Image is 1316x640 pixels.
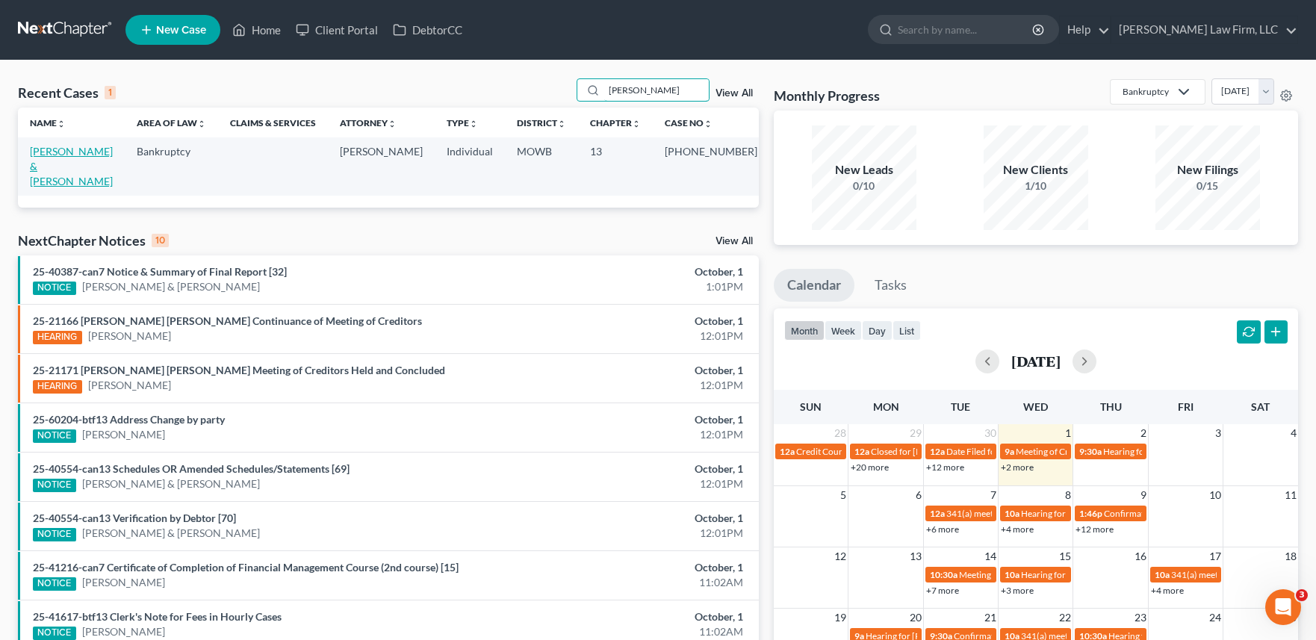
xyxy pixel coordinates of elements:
div: NextChapter Notices [18,232,169,249]
div: October, 1 [517,412,744,427]
a: [PERSON_NAME] [82,575,165,590]
a: 25-21171 [PERSON_NAME] [PERSON_NAME] Meeting of Creditors Held and Concluded [33,364,445,376]
td: Individual [435,137,505,195]
span: Mon [873,400,899,413]
i: unfold_more [197,119,206,128]
span: 21 [983,609,998,627]
span: Hearing for [PERSON_NAME] [1021,569,1137,580]
span: 5 [839,486,848,504]
div: HEARING [33,331,82,344]
a: [PERSON_NAME] & [PERSON_NAME] [82,476,260,491]
a: [PERSON_NAME] [88,378,171,393]
span: 8 [1064,486,1073,504]
span: 16 [1133,547,1148,565]
span: 4 [1289,424,1298,442]
div: October, 1 [517,264,744,279]
div: NOTICE [33,528,76,541]
button: week [825,320,862,341]
span: 24 [1208,609,1223,627]
span: 6 [914,486,923,504]
div: 1/10 [984,178,1088,193]
button: list [893,320,921,341]
a: [PERSON_NAME] [82,427,165,442]
span: 15 [1058,547,1073,565]
a: Nameunfold_more [30,117,66,128]
th: Claims & Services [218,108,328,137]
div: October, 1 [517,560,744,575]
button: month [784,320,825,341]
span: 20 [908,609,923,627]
span: 28 [833,424,848,442]
a: Client Portal [288,16,385,43]
div: Recent Cases [18,84,116,102]
span: Sat [1251,400,1270,413]
a: +3 more [1001,585,1034,596]
div: October, 1 [517,363,744,378]
div: 11:02AM [517,624,744,639]
a: 25-40554-can13 Verification by Debtor [70] [33,512,236,524]
span: 10a [1155,569,1170,580]
span: 29 [908,424,923,442]
i: unfold_more [388,119,397,128]
span: New Case [156,25,206,36]
div: October, 1 [517,511,744,526]
div: 1 [105,86,116,99]
a: Area of Lawunfold_more [137,117,206,128]
td: 13 [578,137,653,195]
span: Closed for [PERSON_NAME] & [PERSON_NAME] [871,446,1062,457]
a: DebtorCC [385,16,470,43]
span: 1:46p [1079,508,1102,519]
span: Confirmation hearing for Apple Central KC [1104,508,1270,519]
a: 25-40387-can7 Notice & Summary of Final Report [32] [33,265,287,278]
a: View All [716,88,753,99]
a: [PERSON_NAME] [88,329,171,344]
div: New Leads [812,161,916,178]
div: 1:01PM [517,279,744,294]
span: Hearing for [PERSON_NAME] [1103,446,1220,457]
span: 10:30a [930,569,957,580]
span: 341(a) meeting for [PERSON_NAME] [946,508,1090,519]
span: Meeting of Creditors for [PERSON_NAME] [1016,446,1182,457]
td: [PERSON_NAME] [328,137,435,195]
a: +12 more [1076,524,1114,535]
a: Attorneyunfold_more [340,117,397,128]
i: unfold_more [632,119,641,128]
div: Bankruptcy [1123,85,1169,98]
span: Date Filed for [PERSON_NAME] [946,446,1071,457]
span: 9 [1139,486,1148,504]
div: 0/15 [1155,178,1260,193]
span: 22 [1058,609,1073,627]
a: +20 more [851,462,889,473]
span: 17 [1208,547,1223,565]
a: Home [225,16,288,43]
td: [PHONE_NUMBER] [653,137,769,195]
a: +7 more [926,585,959,596]
span: Thu [1100,400,1122,413]
h2: [DATE] [1011,353,1061,369]
span: 30 [983,424,998,442]
a: Typeunfold_more [447,117,478,128]
div: HEARING [33,380,82,394]
a: [PERSON_NAME] & [PERSON_NAME] [82,526,260,541]
span: 10a [1005,569,1019,580]
span: 12a [780,446,795,457]
a: +4 more [1151,585,1184,596]
span: 12a [930,508,945,519]
div: New Clients [984,161,1088,178]
span: 14 [983,547,998,565]
span: 10 [1208,486,1223,504]
div: NOTICE [33,627,76,640]
a: [PERSON_NAME] Law Firm, LLC [1111,16,1297,43]
a: 25-41617-btf13 Clerk's Note for Fees in Hourly Cases [33,610,282,623]
span: Wed [1023,400,1048,413]
span: Meeting of Creditors for [PERSON_NAME] [959,569,1125,580]
span: 11 [1283,486,1298,504]
a: +6 more [926,524,959,535]
div: NOTICE [33,479,76,492]
i: unfold_more [57,119,66,128]
span: 9a [1005,446,1014,457]
a: View All [716,236,753,246]
div: 0/10 [812,178,916,193]
span: Hearing for Bar K Holdings, LLC [1021,508,1144,519]
a: 25-41216-can7 Certificate of Completion of Financial Management Course (2nd course) [15] [33,561,459,574]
